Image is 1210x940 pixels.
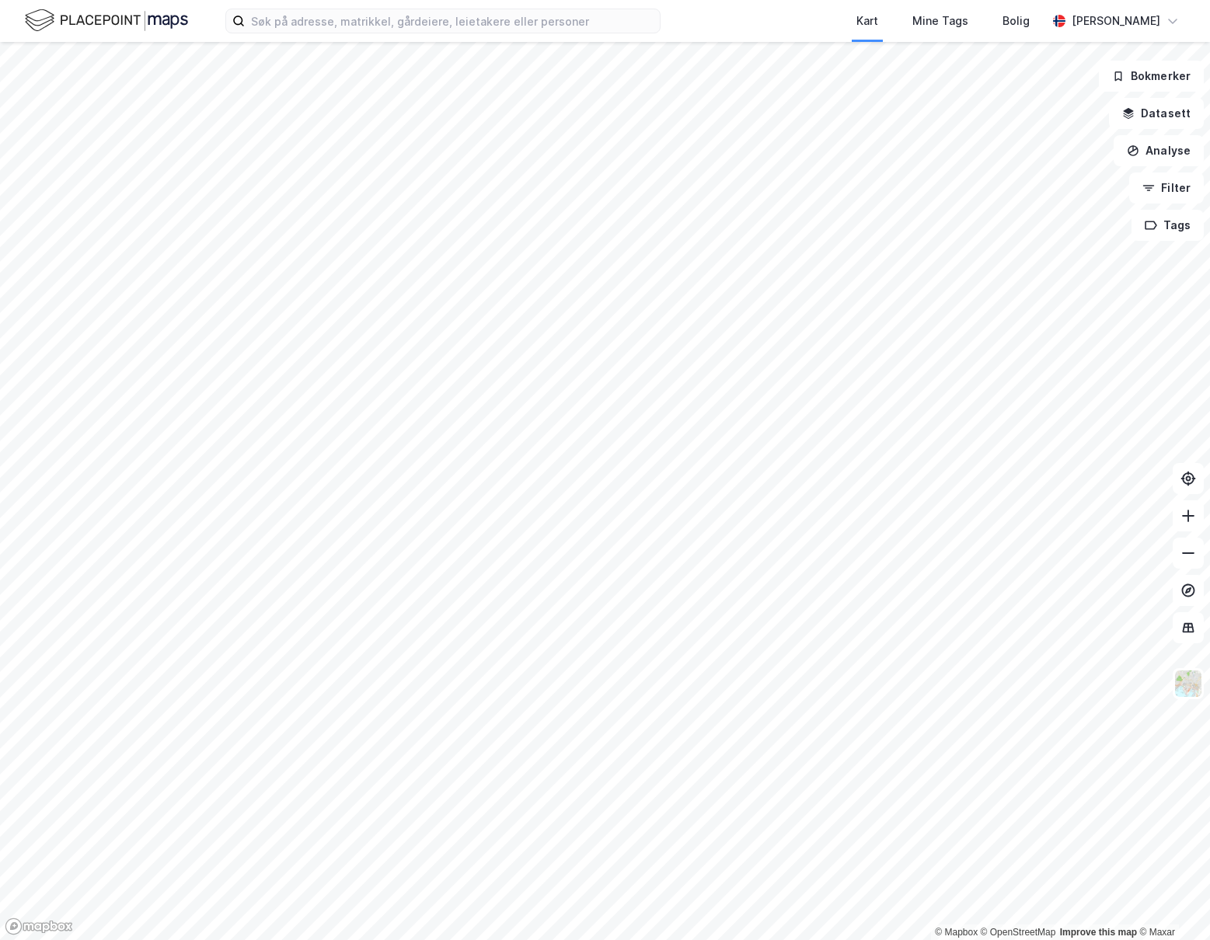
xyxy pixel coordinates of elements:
[1132,865,1210,940] iframe: Chat Widget
[1072,12,1160,30] div: [PERSON_NAME]
[1132,865,1210,940] div: Kontrollprogram for chat
[1003,12,1030,30] div: Bolig
[25,7,188,34] img: logo.f888ab2527a4732fd821a326f86c7f29.svg
[245,9,660,33] input: Søk på adresse, matrikkel, gårdeiere, leietakere eller personer
[912,12,968,30] div: Mine Tags
[856,12,878,30] div: Kart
